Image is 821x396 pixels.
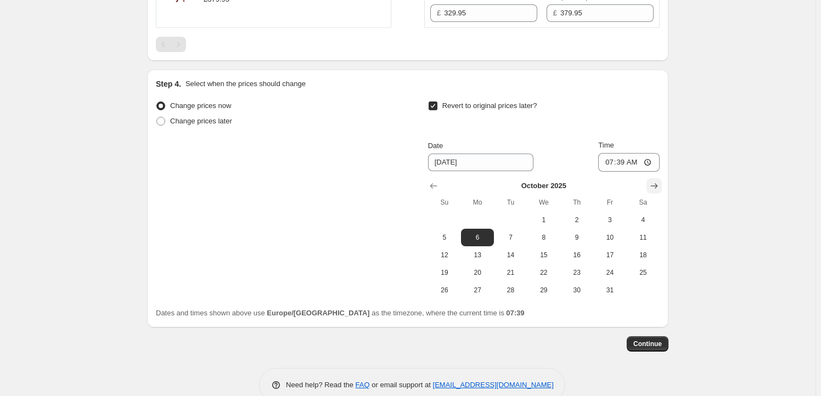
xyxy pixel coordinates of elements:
[593,281,626,299] button: Friday October 31 2025
[627,194,660,211] th: Saturday
[532,233,556,242] span: 8
[426,178,441,194] button: Show previous month, September 2025
[498,233,522,242] span: 7
[560,229,593,246] button: Thursday October 9 2025
[631,268,655,277] span: 25
[370,381,433,389] span: or email support at
[593,246,626,264] button: Friday October 17 2025
[598,141,614,149] span: Time
[465,268,490,277] span: 20
[532,198,556,207] span: We
[156,309,525,317] span: Dates and times shown above use as the timezone, where the current time is
[428,264,461,281] button: Sunday October 19 2025
[461,281,494,299] button: Monday October 27 2025
[428,229,461,246] button: Sunday October 5 2025
[465,198,490,207] span: Mo
[156,78,181,89] h2: Step 4.
[498,198,522,207] span: Tu
[461,194,494,211] th: Monday
[498,286,522,295] span: 28
[527,211,560,229] button: Wednesday October 1 2025
[506,309,524,317] b: 07:39
[286,381,356,389] span: Need help? Read the
[465,251,490,259] span: 13
[267,309,369,317] b: Europe/[GEOGRAPHIC_DATA]
[465,233,490,242] span: 6
[428,281,461,299] button: Sunday October 26 2025
[631,216,655,224] span: 4
[461,246,494,264] button: Monday October 13 2025
[565,198,589,207] span: Th
[465,286,490,295] span: 27
[527,229,560,246] button: Wednesday October 8 2025
[170,101,231,110] span: Change prices now
[156,37,186,52] nav: Pagination
[527,194,560,211] th: Wednesday
[428,246,461,264] button: Sunday October 12 2025
[565,251,589,259] span: 16
[598,268,622,277] span: 24
[593,264,626,281] button: Friday October 24 2025
[598,153,660,172] input: 12:00
[428,194,461,211] th: Sunday
[442,101,537,110] span: Revert to original prices later?
[560,281,593,299] button: Thursday October 30 2025
[437,9,441,17] span: £
[627,229,660,246] button: Saturday October 11 2025
[565,233,589,242] span: 9
[432,233,457,242] span: 5
[633,340,662,348] span: Continue
[627,264,660,281] button: Saturday October 25 2025
[560,264,593,281] button: Thursday October 23 2025
[627,211,660,229] button: Saturday October 4 2025
[432,251,457,259] span: 12
[553,9,557,17] span: £
[433,381,554,389] a: [EMAIL_ADDRESS][DOMAIN_NAME]
[494,246,527,264] button: Tuesday October 14 2025
[598,233,622,242] span: 10
[527,246,560,264] button: Wednesday October 15 2025
[627,336,668,352] button: Continue
[461,264,494,281] button: Monday October 20 2025
[646,178,662,194] button: Show next month, November 2025
[593,211,626,229] button: Friday October 3 2025
[631,233,655,242] span: 11
[494,281,527,299] button: Tuesday October 28 2025
[432,198,457,207] span: Su
[532,268,556,277] span: 22
[627,246,660,264] button: Saturday October 18 2025
[185,78,306,89] p: Select when the prices should change
[461,229,494,246] button: Monday October 6 2025
[498,251,522,259] span: 14
[494,264,527,281] button: Tuesday October 21 2025
[428,154,533,171] input: 9/29/2025
[560,246,593,264] button: Thursday October 16 2025
[432,268,457,277] span: 19
[631,198,655,207] span: Sa
[494,229,527,246] button: Tuesday October 7 2025
[170,117,232,125] span: Change prices later
[498,268,522,277] span: 21
[432,286,457,295] span: 26
[565,286,589,295] span: 30
[593,229,626,246] button: Friday October 10 2025
[598,251,622,259] span: 17
[532,251,556,259] span: 15
[565,216,589,224] span: 2
[532,216,556,224] span: 1
[560,211,593,229] button: Thursday October 2 2025
[631,251,655,259] span: 18
[494,194,527,211] th: Tuesday
[356,381,370,389] a: FAQ
[593,194,626,211] th: Friday
[598,198,622,207] span: Fr
[527,281,560,299] button: Wednesday October 29 2025
[428,142,443,150] span: Date
[527,264,560,281] button: Wednesday October 22 2025
[565,268,589,277] span: 23
[532,286,556,295] span: 29
[598,216,622,224] span: 3
[598,286,622,295] span: 31
[560,194,593,211] th: Thursday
